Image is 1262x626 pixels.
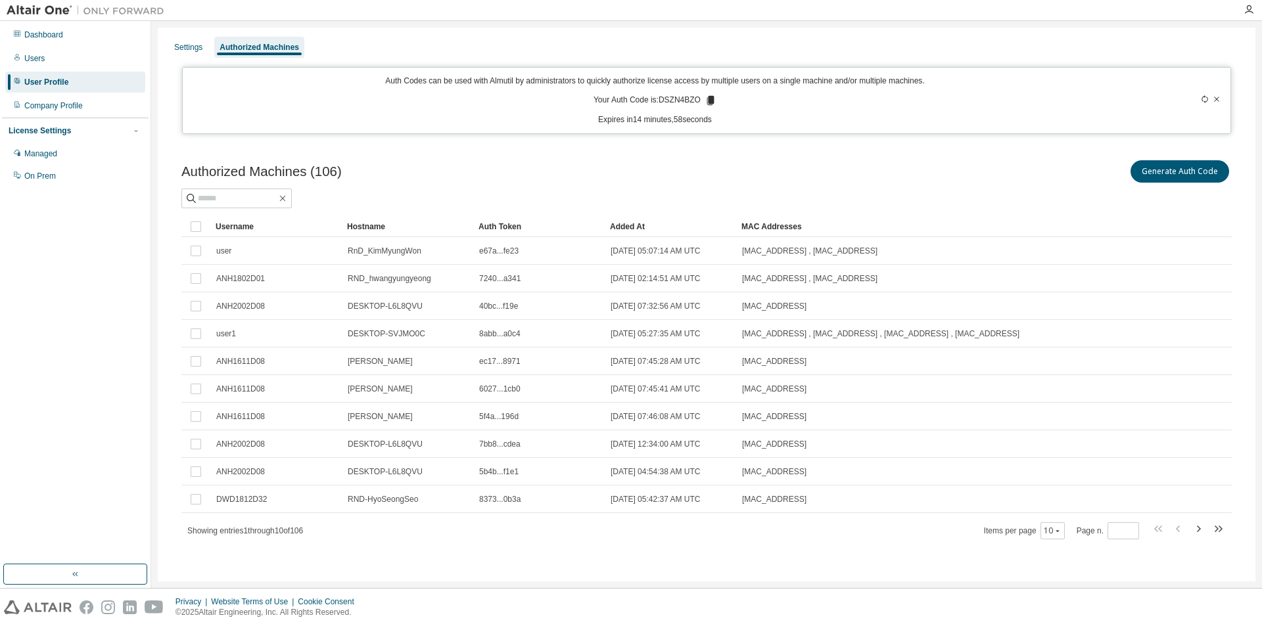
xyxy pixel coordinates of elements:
span: DESKTOP-L6L8QVU [348,466,423,477]
span: user [216,246,231,256]
span: [MAC_ADDRESS] , [MAC_ADDRESS] [742,273,877,284]
span: Items per page [984,522,1065,539]
span: DESKTOP-SVJMO0C [348,328,425,339]
span: 6027...1cb0 [479,384,521,394]
span: Showing entries 1 through 10 of 106 [187,526,303,535]
span: [DATE] 07:45:28 AM UTC [611,356,701,367]
div: On Prem [24,171,56,181]
span: [DATE] 12:34:00 AM UTC [611,439,701,449]
span: ANH1611D08 [216,411,265,422]
div: Auth Token [479,216,599,237]
span: 8373...0b3a [479,494,521,504]
div: Managed [24,148,57,159]
span: Authorized Machines (106) [181,164,342,179]
span: DWD1812D32 [216,494,267,504]
span: DESKTOP-L6L8QVU [348,301,423,311]
span: RND_hwangyungyeong [348,273,431,284]
img: altair_logo.svg [4,600,72,614]
div: Settings [174,42,202,53]
div: Website Terms of Use [211,596,298,607]
div: License Settings [9,125,71,136]
span: [MAC_ADDRESS] , [MAC_ADDRESS] [742,246,877,256]
div: Cookie Consent [298,596,362,607]
div: Users [24,53,45,64]
span: [DATE] 05:42:37 AM UTC [611,494,701,504]
span: ec17...8971 [479,356,521,367]
button: 10 [1044,525,1062,536]
span: RnD_KimMyungWon [348,246,421,256]
div: Privacy [175,596,211,607]
div: Hostname [347,216,468,237]
span: [MAC_ADDRESS] [742,301,806,311]
img: Altair One [7,4,171,17]
img: youtube.svg [145,600,164,614]
span: ANH1611D08 [216,356,265,367]
span: 40bc...f19e [479,301,518,311]
div: MAC Addresses [741,216,1087,237]
span: ANH2002D08 [216,301,265,311]
span: 5f4a...196d [479,411,519,422]
p: © 2025 Altair Engineering, Inc. All Rights Reserved. [175,607,362,618]
div: Dashboard [24,30,63,40]
span: ANH1611D08 [216,384,265,394]
span: 8abb...a0c4 [479,328,521,339]
div: Authorized Machines [220,42,299,53]
span: [MAC_ADDRESS] [742,384,806,394]
span: [DATE] 05:07:14 AM UTC [611,246,701,256]
p: Expires in 14 minutes, 58 seconds [191,114,1120,125]
span: [DATE] 07:45:41 AM UTC [611,384,701,394]
span: ANH2002D08 [216,466,265,477]
span: DESKTOP-L6L8QVU [348,439,423,449]
span: [DATE] 07:32:56 AM UTC [611,301,701,311]
span: [DATE] 04:54:38 AM UTC [611,466,701,477]
div: User Profile [24,77,68,87]
span: [PERSON_NAME] [348,384,413,394]
span: [MAC_ADDRESS] [742,411,806,422]
button: Generate Auth Code [1131,160,1229,183]
span: 7bb8...cdea [479,439,521,449]
span: [PERSON_NAME] [348,411,413,422]
span: ANH2002D08 [216,439,265,449]
span: [DATE] 05:27:35 AM UTC [611,328,701,339]
img: instagram.svg [101,600,115,614]
img: facebook.svg [80,600,93,614]
span: [MAC_ADDRESS] [742,356,806,367]
span: [MAC_ADDRESS] [742,466,806,477]
span: [DATE] 02:14:51 AM UTC [611,273,701,284]
span: 7240...a341 [479,273,521,284]
p: Auth Codes can be used with Almutil by administrators to quickly authorize license access by mult... [191,76,1120,87]
div: Username [216,216,337,237]
div: Added At [610,216,731,237]
span: Page n. [1077,522,1139,539]
div: Company Profile [24,101,83,111]
span: 5b4b...f1e1 [479,466,519,477]
span: e67a...fe23 [479,246,519,256]
span: [MAC_ADDRESS] [742,494,806,504]
span: [MAC_ADDRESS] [742,439,806,449]
img: linkedin.svg [123,600,137,614]
span: RND-HyoSeongSeo [348,494,418,504]
span: ANH1802D01 [216,273,265,284]
span: [DATE] 07:46:08 AM UTC [611,411,701,422]
p: Your Auth Code is: DSZN4BZO [594,95,716,106]
span: user1 [216,328,236,339]
span: [MAC_ADDRESS] , [MAC_ADDRESS] , [MAC_ADDRESS] , [MAC_ADDRESS] [742,328,1019,339]
span: [PERSON_NAME] [348,356,413,367]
